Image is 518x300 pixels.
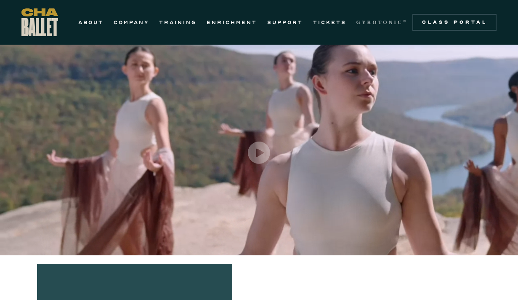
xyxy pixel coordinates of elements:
a: ENRICHMENT [207,17,257,27]
sup: ® [403,19,408,23]
strong: GYROTONIC [356,19,403,25]
a: ABOUT [78,17,104,27]
a: GYROTONIC® [356,17,408,27]
a: home [21,8,58,36]
div: Class Portal [417,19,491,26]
a: SUPPORT [267,17,303,27]
a: TICKETS [313,17,346,27]
a: COMPANY [114,17,149,27]
a: TRAINING [159,17,197,27]
a: Class Portal [412,14,497,31]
